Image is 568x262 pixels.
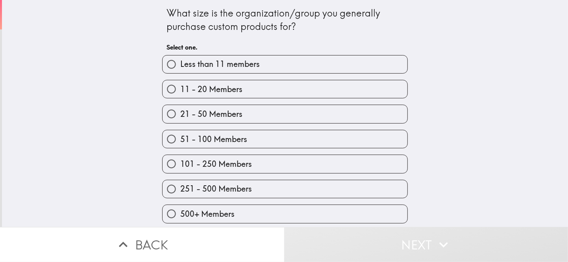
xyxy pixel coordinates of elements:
[180,159,252,170] span: 101 - 250 Members
[180,84,242,95] span: 11 - 20 Members
[167,43,403,52] h6: Select one.
[180,208,235,220] span: 500+ Members
[180,59,260,70] span: Less than 11 members
[180,109,242,120] span: 21 - 50 Members
[163,55,407,73] button: Less than 11 members
[180,183,252,194] span: 251 - 500 Members
[180,134,247,145] span: 51 - 100 Members
[163,130,407,148] button: 51 - 100 Members
[163,205,407,223] button: 500+ Members
[163,180,407,198] button: 251 - 500 Members
[163,80,407,98] button: 11 - 20 Members
[163,155,407,173] button: 101 - 250 Members
[163,105,407,123] button: 21 - 50 Members
[167,7,403,33] div: What size is the organization/group you generally purchase custom products for?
